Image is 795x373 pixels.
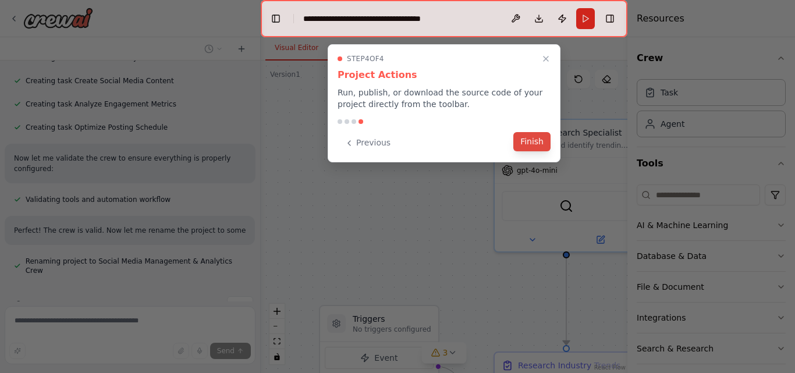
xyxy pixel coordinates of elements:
p: Run, publish, or download the source code of your project directly from the toolbar. [338,87,551,110]
button: Finish [513,132,551,151]
button: Close walkthrough [539,52,553,66]
button: Previous [338,133,397,152]
h3: Project Actions [338,68,551,82]
button: Hide left sidebar [268,10,284,27]
span: Step 4 of 4 [347,54,384,63]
